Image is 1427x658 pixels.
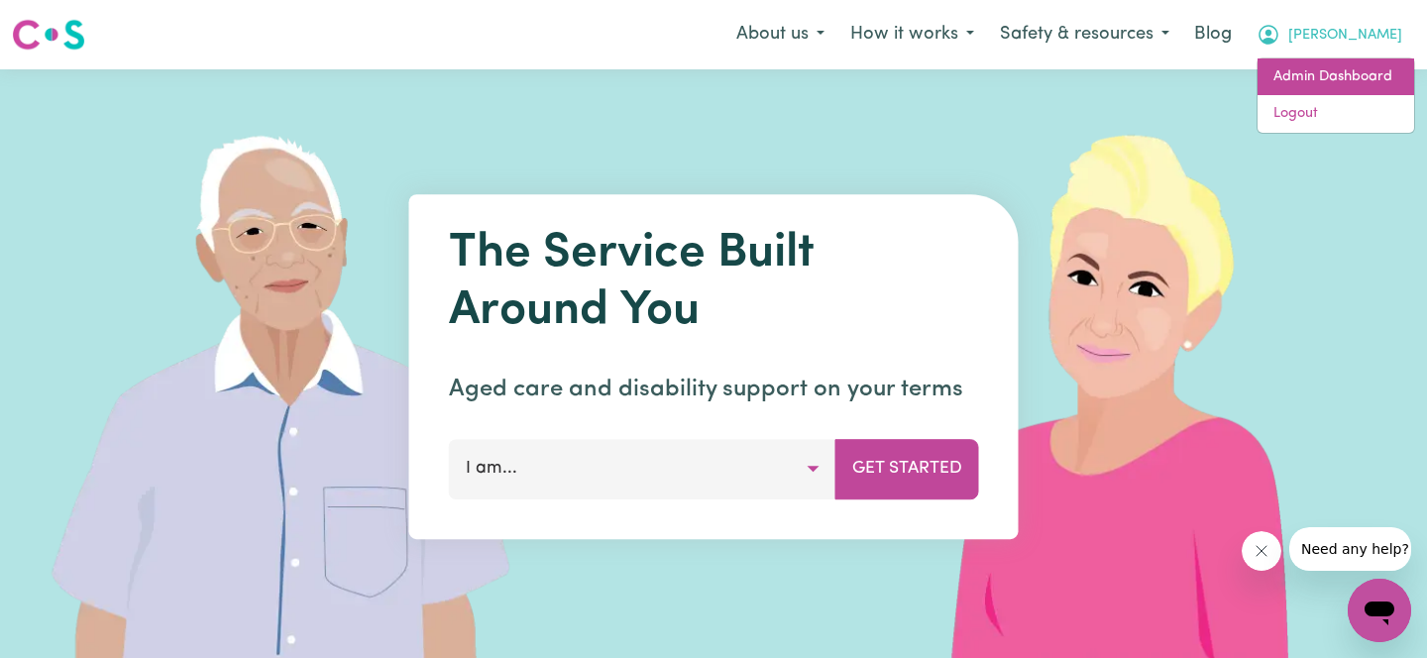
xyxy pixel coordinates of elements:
a: Careseekers logo [12,12,85,57]
img: Careseekers logo [12,17,85,53]
button: Safety & resources [987,14,1182,55]
button: I am... [449,439,836,498]
a: Admin Dashboard [1258,58,1414,96]
button: About us [723,14,837,55]
p: Aged care and disability support on your terms [449,372,979,407]
h1: The Service Built Around You [449,226,979,340]
iframe: Button to launch messaging window [1348,579,1411,642]
iframe: Message from company [1289,527,1411,571]
a: Blog [1182,13,1244,56]
button: My Account [1244,14,1415,55]
span: [PERSON_NAME] [1288,25,1402,47]
iframe: Close message [1242,531,1281,571]
a: Logout [1258,95,1414,133]
button: Get Started [835,439,979,498]
div: My Account [1257,57,1415,134]
button: How it works [837,14,987,55]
